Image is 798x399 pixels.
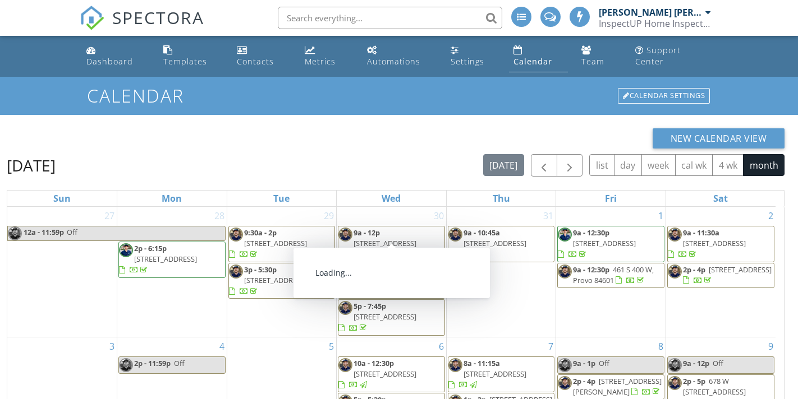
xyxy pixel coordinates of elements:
span: SPECTORA [112,6,204,29]
a: 9a - 12p [STREET_ADDRESS][PERSON_NAME] [338,226,445,262]
button: New Calendar View [653,128,785,149]
a: 9a - 12:30p 461 S 400 W, Provo 84601 [573,265,654,285]
td: Go to August 1, 2025 [556,207,666,337]
button: Previous month [531,154,557,177]
img: screenshot_20250131_at_7.58.37_pm.png [448,358,462,372]
img: screenshot_20250131_at_7.58.37_pm.png [558,376,572,390]
a: Go to August 6, 2025 [437,337,446,355]
div: Calendar Settings [618,88,710,104]
a: Go to August 3, 2025 [107,337,117,355]
img: screenshot_20250131_at_7.58.37_pm.png [558,265,572,279]
a: Go to July 29, 2025 [322,207,336,225]
img: screenshot_20250131_at_7.58.37_pm.png [338,228,352,242]
span: 9a - 12p [354,228,380,238]
a: 1p - 4:15p 5729 [STREET_ADDRESS][PERSON_NAME] [338,263,445,299]
div: Automations [367,56,420,67]
img: screenshot_20250131_at_7.58.37_pm.png [668,265,682,279]
div: [PERSON_NAME] [PERSON_NAME] [599,7,703,18]
a: 9a - 12:30p 461 S 400 W, Provo 84601 [557,263,664,288]
a: Go to August 8, 2025 [656,337,666,355]
span: [STREET_ADDRESS] [244,238,307,248]
span: 5p - 7:45p [354,301,386,311]
span: 12a - 11:59p [23,226,65,240]
span: 2p - 5p [683,376,705,386]
span: 8a - 11:15a [464,358,500,368]
span: [STREET_ADDRESS] [573,238,636,248]
a: Go to July 31, 2025 [541,207,556,225]
a: Support Center [631,40,716,72]
a: 1p - 4:15p 5729 [STREET_ADDRESS][PERSON_NAME] [338,265,427,296]
td: Go to July 31, 2025 [446,207,556,337]
a: 9a - 11:30a [STREET_ADDRESS] [667,226,774,262]
a: Go to August 9, 2025 [766,337,776,355]
img: screenshot_20250131_at_7.58.37_pm.png [668,228,682,242]
a: 5p - 7:45p [STREET_ADDRESS] [338,301,416,332]
img: screenshot_20250131_at_7.58.37_pm.png [448,228,462,242]
span: 9:30a - 2p [244,228,277,238]
span: 2p - 4p [573,376,595,386]
div: Calendar [513,56,552,67]
a: 9a - 11:30a [STREET_ADDRESS] [668,228,746,259]
button: week [641,154,676,176]
span: 9a - 1p [573,358,595,368]
td: Go to July 29, 2025 [227,207,337,337]
a: Automations (Advanced) [363,40,437,72]
a: 2p - 4p [STREET_ADDRESS][PERSON_NAME] [573,376,662,397]
input: Search everything... [278,7,502,29]
span: 3p - 5:30p [244,265,277,275]
a: Sunday [51,191,73,206]
a: 10a - 12:30p [STREET_ADDRESS] [338,358,416,389]
img: screenshot_20250131_at_7.58.37_pm.png [338,358,352,372]
img: The Best Home Inspection Software - Spectora [80,6,104,30]
a: Friday [603,191,619,206]
span: [STREET_ADDRESS] [244,275,307,285]
a: Thursday [490,191,512,206]
a: 9a - 12:30p [STREET_ADDRESS] [558,228,636,259]
img: screenshot_20250131_at_7.58.37_pm.png [8,226,22,240]
img: screenshot_20250131_at_7.58.37_pm.png [338,265,352,279]
button: 4 wk [712,154,744,176]
span: [STREET_ADDRESS] [464,369,526,379]
a: 9:30a - 2p [STREET_ADDRESS] [229,228,307,259]
a: Go to August 1, 2025 [656,207,666,225]
a: Go to August 2, 2025 [766,207,776,225]
a: Go to August 4, 2025 [217,337,227,355]
a: Go to July 30, 2025 [432,207,446,225]
span: [STREET_ADDRESS] [134,254,197,264]
span: 461 S 400 W, Provo 84601 [573,265,654,285]
a: Calendar Settings [617,87,711,105]
a: Saturday [711,191,730,206]
span: 9a - 12:30p [573,265,609,275]
a: 8a - 11:15a [STREET_ADDRESS] [448,358,526,389]
a: 2p - 4p [STREET_ADDRESS] [667,263,774,288]
button: list [589,154,614,176]
a: Dashboard [82,40,149,72]
a: 2p - 6:15p [STREET_ADDRESS] [118,242,226,278]
img: img_3014.jpg [119,243,133,257]
a: Go to August 5, 2025 [327,337,336,355]
img: screenshot_20250131_at_7.58.37_pm.png [229,265,243,279]
a: 9a - 10:45a [STREET_ADDRESS] [448,228,526,259]
a: Wednesday [379,191,403,206]
span: 10a - 12:30p [354,358,394,368]
a: 9:30a - 2p [STREET_ADDRESS] [228,226,336,262]
td: Go to August 2, 2025 [666,207,776,337]
a: Calendar [509,40,568,72]
a: 8a - 11:15a [STREET_ADDRESS] [448,356,555,393]
div: InspectUP Home Inspections [599,18,711,29]
span: [STREET_ADDRESS][PERSON_NAME] [573,376,662,397]
a: 5p - 7:45p [STREET_ADDRESS] [338,299,445,336]
a: Monday [159,191,184,206]
div: Metrics [305,56,336,67]
button: day [614,154,642,176]
h1: Calendar [87,86,711,105]
a: 3p - 5:30p [STREET_ADDRESS] [229,265,307,296]
span: [STREET_ADDRESS] [683,238,746,248]
img: screenshot_20250131_at_7.58.37_pm.png [668,376,682,390]
span: Off [599,358,609,368]
span: [STREET_ADDRESS] [354,312,416,322]
span: 678 W [STREET_ADDRESS] [683,376,746,397]
span: 9a - 10:45a [464,228,500,238]
span: 2p - 11:59p [134,358,171,368]
a: 10a - 12:30p [STREET_ADDRESS] [338,356,445,393]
